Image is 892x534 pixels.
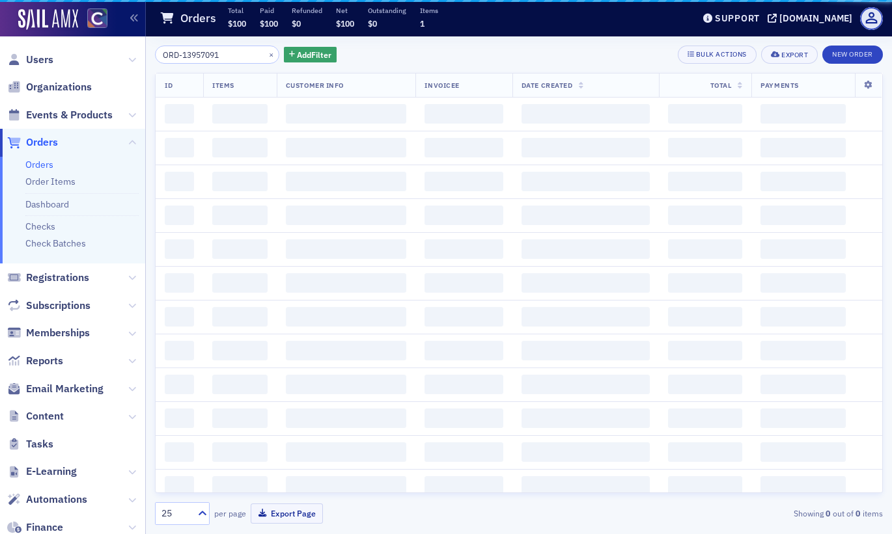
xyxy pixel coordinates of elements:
[668,239,742,259] span: ‌
[522,172,650,191] span: ‌
[425,341,503,360] span: ‌
[522,239,650,259] span: ‌
[522,375,650,394] span: ‌
[368,6,406,15] p: Outstanding
[165,138,194,157] span: ‌
[668,172,742,191] span: ‌
[822,46,883,64] button: New Order
[26,409,64,423] span: Content
[7,409,64,423] a: Content
[212,273,268,293] span: ‌
[425,206,503,225] span: ‌
[212,138,268,157] span: ‌
[165,375,194,394] span: ‌
[165,273,194,293] span: ‌
[425,138,503,157] span: ‌
[286,341,407,360] span: ‌
[668,476,742,496] span: ‌
[26,135,58,150] span: Orders
[522,138,650,157] span: ‌
[286,206,407,225] span: ‌
[284,47,337,63] button: AddFilter
[7,135,58,150] a: Orders
[425,442,503,462] span: ‌
[668,408,742,428] span: ‌
[420,6,438,15] p: Items
[165,172,194,191] span: ‌
[26,437,53,451] span: Tasks
[260,6,278,15] p: Paid
[760,81,798,90] span: Payments
[165,442,194,462] span: ‌
[214,507,246,519] label: per page
[668,206,742,225] span: ‌
[286,442,407,462] span: ‌
[212,104,268,124] span: ‌
[212,408,268,428] span: ‌
[779,12,852,24] div: [DOMAIN_NAME]
[286,408,407,428] span: ‌
[26,492,87,507] span: Automations
[522,408,650,428] span: ‌
[26,108,113,122] span: Events & Products
[212,375,268,394] span: ‌
[710,81,732,90] span: Total
[668,341,742,360] span: ‌
[286,476,407,496] span: ‌
[26,326,90,340] span: Memberships
[425,104,503,124] span: ‌
[522,341,650,360] span: ‌
[87,8,107,29] img: SailAMX
[668,104,742,124] span: ‌
[760,375,846,394] span: ‌
[420,18,425,29] span: 1
[165,104,194,124] span: ‌
[228,6,246,15] p: Total
[522,206,650,225] span: ‌
[7,299,91,313] a: Subscriptions
[18,9,78,30] img: SailAMX
[7,437,53,451] a: Tasks
[668,375,742,394] span: ‌
[425,375,503,394] span: ‌
[522,273,650,293] span: ‌
[7,492,87,507] a: Automations
[668,442,742,462] span: ‌
[165,408,194,428] span: ‌
[760,239,846,259] span: ‌
[26,354,63,368] span: Reports
[425,172,503,191] span: ‌
[696,51,747,58] div: Bulk Actions
[292,6,322,15] p: Refunded
[668,273,742,293] span: ‌
[760,273,846,293] span: ‌
[860,7,883,30] span: Profile
[212,81,234,90] span: Items
[649,507,883,519] div: Showing out of items
[292,18,301,29] span: $0
[760,442,846,462] span: ‌
[522,104,650,124] span: ‌
[165,341,194,360] span: ‌
[286,104,407,124] span: ‌
[286,239,407,259] span: ‌
[7,80,92,94] a: Organizations
[212,307,268,327] span: ‌
[286,172,407,191] span: ‌
[78,8,107,31] a: View Homepage
[25,159,53,170] a: Orders
[286,81,344,90] span: Customer Info
[678,46,757,64] button: Bulk Actions
[266,48,277,60] button: ×
[760,138,846,157] span: ‌
[180,10,216,26] h1: Orders
[212,206,268,225] span: ‌
[286,307,407,327] span: ‌
[768,14,857,23] button: [DOMAIN_NAME]
[368,18,377,29] span: $0
[165,307,194,327] span: ‌
[7,464,77,479] a: E-Learning
[425,273,503,293] span: ‌
[7,108,113,122] a: Events & Products
[7,271,89,285] a: Registrations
